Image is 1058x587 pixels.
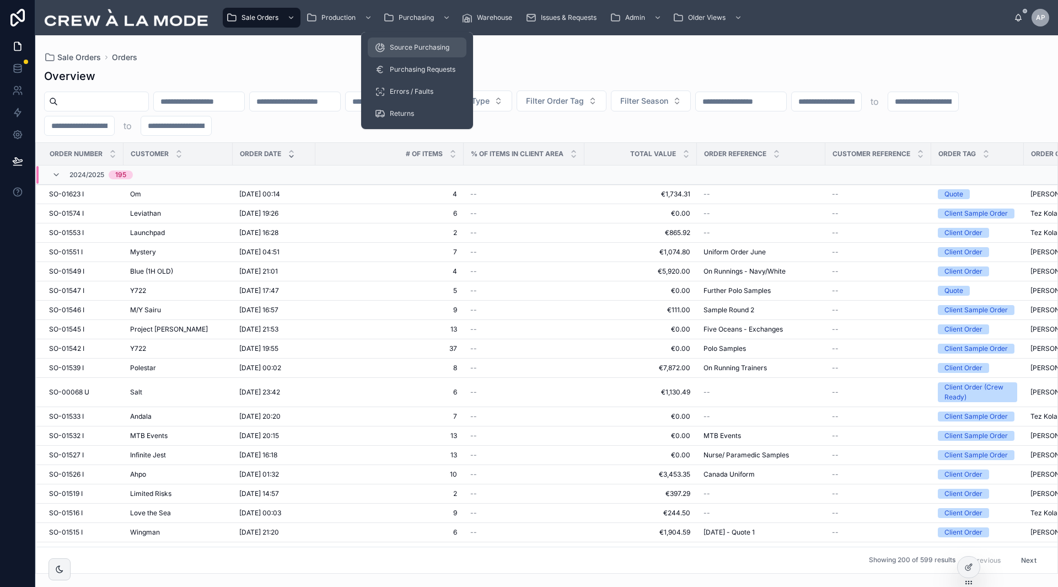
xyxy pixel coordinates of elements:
span: -- [832,209,839,218]
a: 7 [322,248,457,257]
a: 2 [322,228,457,237]
span: -- [470,267,477,276]
a: -- [832,431,925,440]
a: €0.00 [591,451,690,460]
span: SO-01551 I [49,248,83,257]
span: 8 [322,364,457,372]
span: SO-00068 U [49,388,89,397]
a: €0.00 [591,286,690,295]
a: 6 [322,209,457,218]
div: Client Sample Order [944,431,1008,441]
span: -- [470,388,477,397]
div: Quote [944,189,963,199]
a: Purchasing [380,8,456,28]
span: Y722 [130,286,146,295]
span: Issues & Requests [541,13,597,22]
span: SO-01574 I [49,209,84,218]
span: 2024/2025 [69,170,104,179]
a: -- [703,209,819,218]
span: -- [832,325,839,334]
a: Client Order [938,363,1017,373]
a: -- [470,364,578,372]
span: -- [832,190,839,199]
a: Leviathan [130,209,226,218]
div: Client Sample Order [944,305,1008,315]
span: €1,074.80 [591,248,690,257]
span: €0.00 [591,325,690,334]
a: Client Sample Order [938,344,1017,354]
span: Five Oceans - Exchanges [703,325,783,334]
a: Client Order [938,228,1017,238]
a: Andala [130,412,226,421]
span: 4 [322,190,457,199]
span: 13 [322,431,457,440]
span: 9 [322,306,457,314]
a: Client Order [938,324,1017,334]
a: Launchpad [130,228,226,237]
span: SO-01542 I [49,344,84,353]
span: -- [832,306,839,314]
span: Nurse/ Paramedic Samples [703,451,789,460]
a: Nurse/ Paramedic Samples [703,451,819,460]
a: Y722 [130,344,226,353]
span: Blue (1H OLD) [130,267,173,276]
a: -- [470,306,578,314]
span: [DATE] 17:47 [239,286,279,295]
span: Infinite Jest [130,451,166,460]
a: M/Y Sairu [130,306,226,314]
a: SO-01623 I [49,190,117,199]
a: Y722 [130,286,226,295]
span: 6 [322,388,457,397]
a: €0.00 [591,431,690,440]
a: Warehouse [458,8,520,28]
a: [DATE] 17:47 [239,286,309,295]
span: Om [130,190,141,199]
a: On Runnings - Navy/White [703,267,819,276]
a: SO-01542 I [49,344,117,353]
a: 7 [322,412,457,421]
div: Client Order [944,266,982,276]
a: Polestar [130,364,226,372]
a: Issues & Requests [522,8,604,28]
a: [DATE] 00:14 [239,190,309,199]
span: 4 [322,267,457,276]
span: [DATE] 16:28 [239,228,278,237]
a: -- [470,388,578,397]
span: Production [321,13,356,22]
span: [DATE] 19:26 [239,209,278,218]
div: Quote [944,286,963,296]
a: Mystery [130,248,226,257]
span: [DATE] 21:53 [239,325,278,334]
span: [DATE] 04:51 [239,248,280,257]
span: -- [470,248,477,257]
span: Warehouse [477,13,512,22]
span: Leviathan [130,209,161,218]
span: Y722 [130,344,146,353]
a: [DATE] 21:01 [239,267,309,276]
a: -- [832,344,925,353]
a: Orders [112,52,137,63]
a: [DATE] 16:57 [239,306,309,314]
span: -- [832,267,839,276]
a: Om [130,190,226,199]
span: [DATE] 19:55 [239,344,278,353]
span: [DATE] 00:02 [239,364,281,372]
span: €0.00 [591,209,690,218]
a: SO-01547 I [49,286,117,295]
span: Errors / Faults [390,87,433,96]
a: [DATE] 19:55 [239,344,309,353]
a: €0.00 [591,344,690,353]
span: On Running Trainers [703,364,767,372]
a: -- [832,412,925,421]
span: -- [470,190,477,199]
a: On Running Trainers [703,364,819,372]
span: [DATE] 20:20 [239,412,281,421]
span: -- [703,412,710,421]
span: SO-01532 I [49,431,84,440]
a: -- [703,228,819,237]
span: 5 [322,286,457,295]
span: -- [470,209,477,218]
